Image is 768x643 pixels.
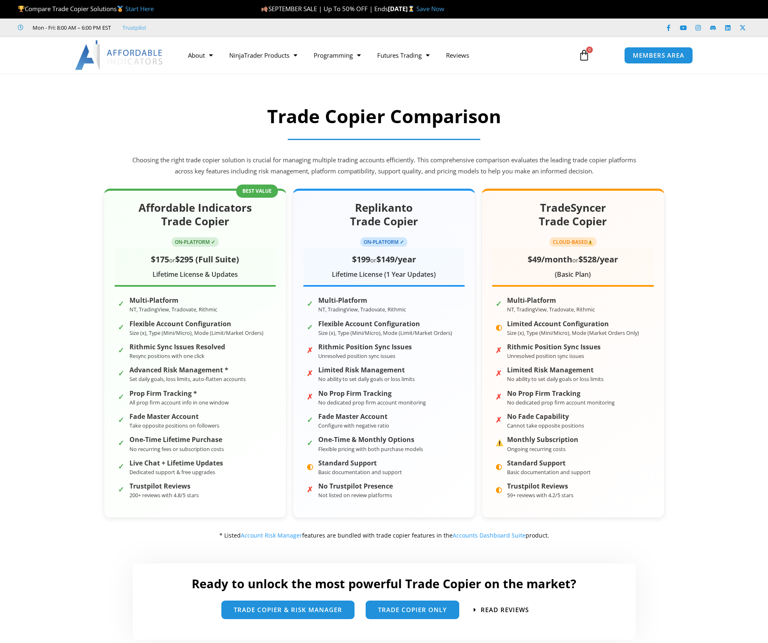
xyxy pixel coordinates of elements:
a: Reviews [438,46,477,65]
a: 0 [566,43,602,67]
span: ◐ [496,483,503,490]
small: Configure with negative ratio [318,422,389,429]
a: Start Here [125,5,154,13]
strong: Live Chat + Lifetime Updates [129,459,223,467]
div: or [115,252,276,267]
small: No ability to set daily goals or loss limits [507,375,604,383]
small: Take opposite positions on followers [129,422,219,429]
a: MEMBERS AREA [624,47,693,64]
strong: One-Time Lifetime Purchase [129,436,224,444]
strong: Standard Support [507,459,591,467]
strong: Standard Support [318,459,402,467]
strong: No Prop Firm Tracking [507,390,615,397]
div: Lifetime License (1 Year Updates) [303,269,465,281]
span: $295 (Full Suite) [175,254,239,265]
span: ✓ [118,344,125,351]
span: ✗ [307,367,314,374]
small: Basic documentation and support [507,468,591,476]
strong: Multi-Platform [318,297,406,304]
span: Mon - Fri: 8:00 AM – 6:00 PM EST [31,23,111,33]
a: Trustpilot [122,23,146,33]
div: (Basic Plan) [492,269,653,281]
strong: Limited Risk Management [507,366,604,374]
span: ✓ [307,297,314,304]
span: ✓ [118,367,125,374]
span: $175 [151,254,169,265]
small: No recurring fees or subscription costs [129,445,224,453]
div: * Listed features are bundled with trade copier features in the product. [104,530,665,541]
small: No ability to set daily goals or loss limits [318,375,415,383]
span: ✗ [496,413,503,421]
span: SEPTEMBER SALE | Up To 50% OFF | Ends [261,5,388,13]
h2: Affordable Indicators Trade Copier [115,201,276,229]
span: ON-PLATFORM ✓ [360,237,407,247]
small: Unresolved position sync issues [507,352,584,360]
p: Choosing the right trade copier solution is crucial for managing multiple trading accounts effici... [131,154,638,178]
small: Flexible pricing with both purchase models [318,445,423,453]
small: Ongoing recurring costs [507,445,566,453]
span: ✗ [496,344,503,351]
strong: Flexible Account Configuration [129,320,263,328]
span: ✓ [118,436,125,444]
small: Basic documentation and support [318,468,402,476]
strong: No Fade Capability [507,413,584,421]
strong: Fade Master Account [318,413,389,421]
strong: Prop Firm Tracking * [129,390,229,397]
strong: No Trustpilot Presence [318,482,393,490]
strong: Rithmic Position Sync Issues [507,343,601,351]
a: Read Reviews [474,607,529,613]
span: ✓ [307,436,314,444]
span: MEMBERS AREA [633,52,684,58]
strong: Limited Risk Management [318,366,415,374]
strong: Advanced Risk Management * [129,366,246,374]
span: Compare Trade Copier Solutions [18,5,154,13]
img: ⚠ [496,439,503,447]
span: ✗ [496,367,503,374]
span: ✓ [118,413,125,421]
span: ✓ [118,297,125,304]
span: ✓ [118,460,125,467]
h2: Trade Copier Comparison [131,104,638,129]
span: ✓ [307,413,314,421]
div: or [303,252,465,267]
img: 🥇 [117,6,123,12]
img: ⌛ [408,6,414,12]
a: Account Risk Manager [241,531,302,539]
span: $528/year [578,254,618,265]
span: ON-PLATFORM ✓ [171,237,218,247]
nav: Menu [180,46,569,65]
strong: Limited Account Configuration [507,320,639,328]
small: NT, TradingView, Tradovate, Rithmic [318,306,406,313]
img: LogoAI | Affordable Indicators – NinjaTrader [75,40,164,70]
span: Read Reviews [481,607,529,613]
small: Resync positions with one click [129,352,204,360]
h2: Replikanto Trade Copier [303,201,465,229]
small: Cannot take opposite positions [507,422,584,429]
div: Lifetime License & Updates [115,269,276,281]
span: ✗ [307,483,314,490]
span: $199 [352,254,370,265]
small: 59+ reviews with 4.2/5 stars [507,491,573,499]
small: Set daily goals, loss limits, auto-flatten accounts [129,375,246,383]
span: $49/month [528,254,572,265]
span: 0 [586,47,593,53]
strong: Trustpilot Reviews [507,482,573,490]
small: Unresolved position sync issues [318,352,395,360]
span: ✗ [307,344,314,351]
strong: Multi-Platform [129,297,217,304]
strong: Flexible Account Configuration [318,320,452,328]
a: NinjaTrader Products [221,46,305,65]
a: About [180,46,221,65]
strong: Multi-Platform [507,297,595,304]
h2: TradeSyncer Trade Copier [492,201,653,229]
a: Save Now [416,5,444,13]
a: Futures Trading [369,46,438,65]
span: ✓ [118,483,125,490]
strong: No Prop Firm Tracking [318,390,426,397]
strong: Trustpilot Reviews [129,482,199,490]
strong: Monthly Subscription [507,436,578,444]
span: ✓ [118,320,125,328]
small: Not listed on review platforms [318,491,392,499]
a: Accounts Dashboard Suite [453,531,526,539]
small: 200+ reviews with 4.8/5 stars [129,491,199,499]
